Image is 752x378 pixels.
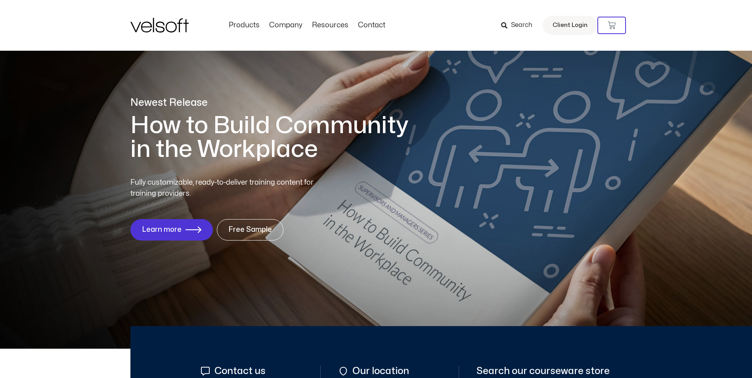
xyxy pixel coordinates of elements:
[511,20,532,31] span: Search
[224,21,264,30] a: ProductsMenu Toggle
[212,366,266,376] span: Contact us
[130,18,189,32] img: Velsoft Training Materials
[130,96,420,110] p: Newest Release
[350,366,409,376] span: Our location
[142,226,182,234] span: Learn more
[264,21,307,30] a: CompanyMenu Toggle
[543,16,597,35] a: Client Login
[228,226,272,234] span: Free Sample
[501,19,538,32] a: Search
[130,177,328,199] p: Fully customizable, ready-to-deliver training content for training providers.
[130,219,213,241] a: Learn more
[224,21,390,30] nav: Menu
[307,21,353,30] a: ResourcesMenu Toggle
[353,21,390,30] a: ContactMenu Toggle
[217,219,283,241] a: Free Sample
[476,366,610,376] span: Search our courseware store
[130,114,420,161] h1: How to Build Community in the Workplace
[553,20,587,31] span: Client Login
